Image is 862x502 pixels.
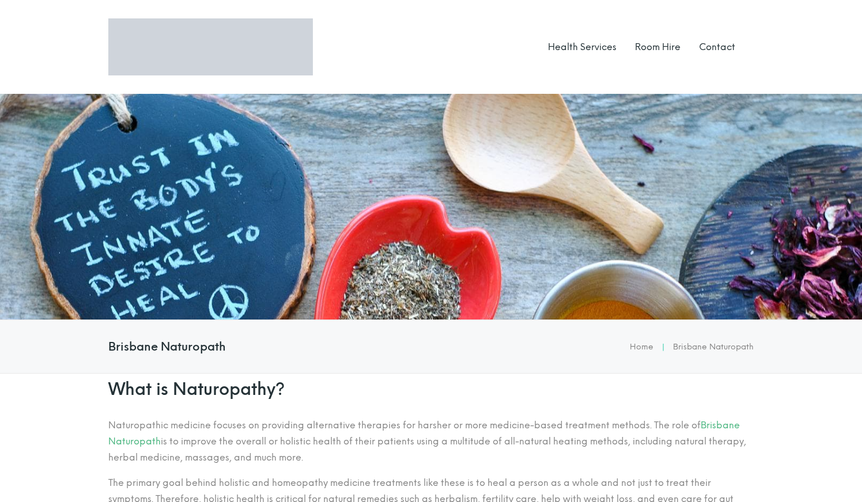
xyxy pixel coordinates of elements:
[108,18,313,75] img: Logo Perfect Wellness 710x197
[548,41,617,52] a: Health Services
[108,417,754,466] p: Naturopathic medicine focuses on providing alternative therapies for harsher or more medicine-bas...
[108,340,226,353] h4: Brisbane Naturopath
[699,41,735,52] a: Contact
[108,379,754,399] h2: What is Naturopathy?
[653,340,673,355] li: |
[108,420,740,447] a: Brisbane Naturopath
[673,340,754,355] li: Brisbane Naturopath
[635,41,680,52] a: Room Hire
[630,342,653,352] a: Home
